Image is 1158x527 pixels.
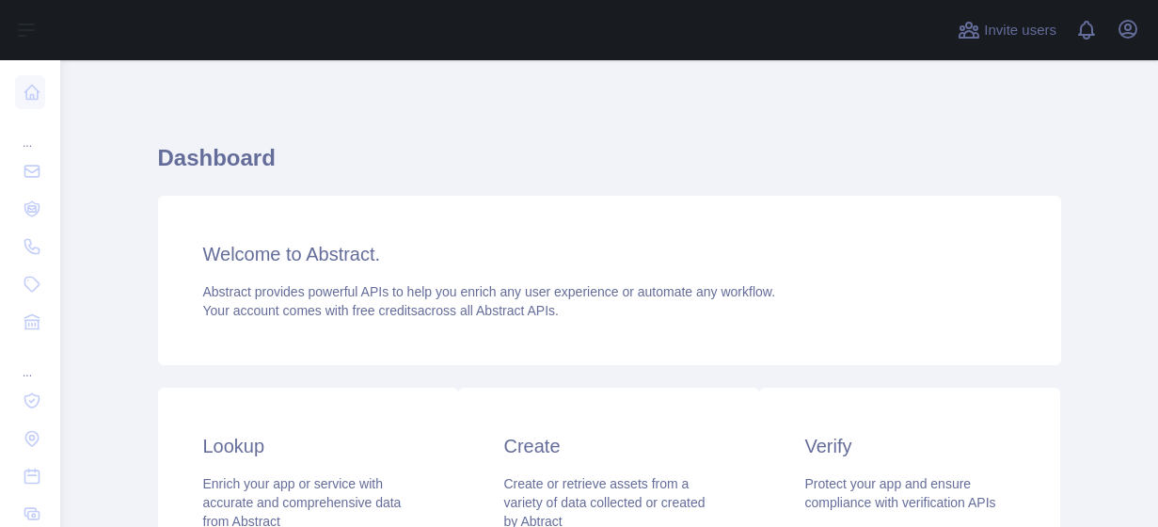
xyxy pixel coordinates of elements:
div: ... [15,343,45,380]
span: free credits [353,303,418,318]
span: Abstract provides powerful APIs to help you enrich any user experience or automate any workflow. [203,284,776,299]
h1: Dashboard [158,143,1061,188]
span: Your account comes with across all Abstract APIs. [203,303,559,318]
h3: Verify [804,433,1015,459]
span: Protect your app and ensure compliance with verification APIs [804,476,995,510]
h3: Lookup [203,433,414,459]
div: ... [15,113,45,151]
h3: Create [503,433,714,459]
h3: Welcome to Abstract. [203,241,1016,267]
span: Invite users [984,20,1056,41]
button: Invite users [954,15,1060,45]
